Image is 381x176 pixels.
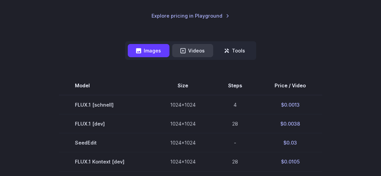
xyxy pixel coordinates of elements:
th: Size [154,76,212,95]
td: 1024x1024 [154,152,212,171]
td: 28 [212,114,259,133]
a: Explore pricing in Playground [152,12,229,20]
td: 1024x1024 [154,114,212,133]
td: - [212,133,259,152]
button: Tools [216,44,254,57]
th: Steps [212,76,259,95]
td: 1024x1024 [154,133,212,152]
td: $0.0105 [259,152,322,171]
td: FLUX.1 [dev] [59,114,154,133]
th: Model [59,76,154,95]
td: 28 [212,152,259,171]
td: FLUX.1 Kontext [dev] [59,152,154,171]
td: FLUX.1 [schnell] [59,95,154,114]
button: Videos [172,44,213,57]
th: Price / Video [259,76,322,95]
td: $0.0013 [259,95,322,114]
td: 1024x1024 [154,95,212,114]
td: $0.03 [259,133,322,152]
button: Images [128,44,169,57]
td: SeedEdit [59,133,154,152]
td: 4 [212,95,259,114]
td: $0.0038 [259,114,322,133]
